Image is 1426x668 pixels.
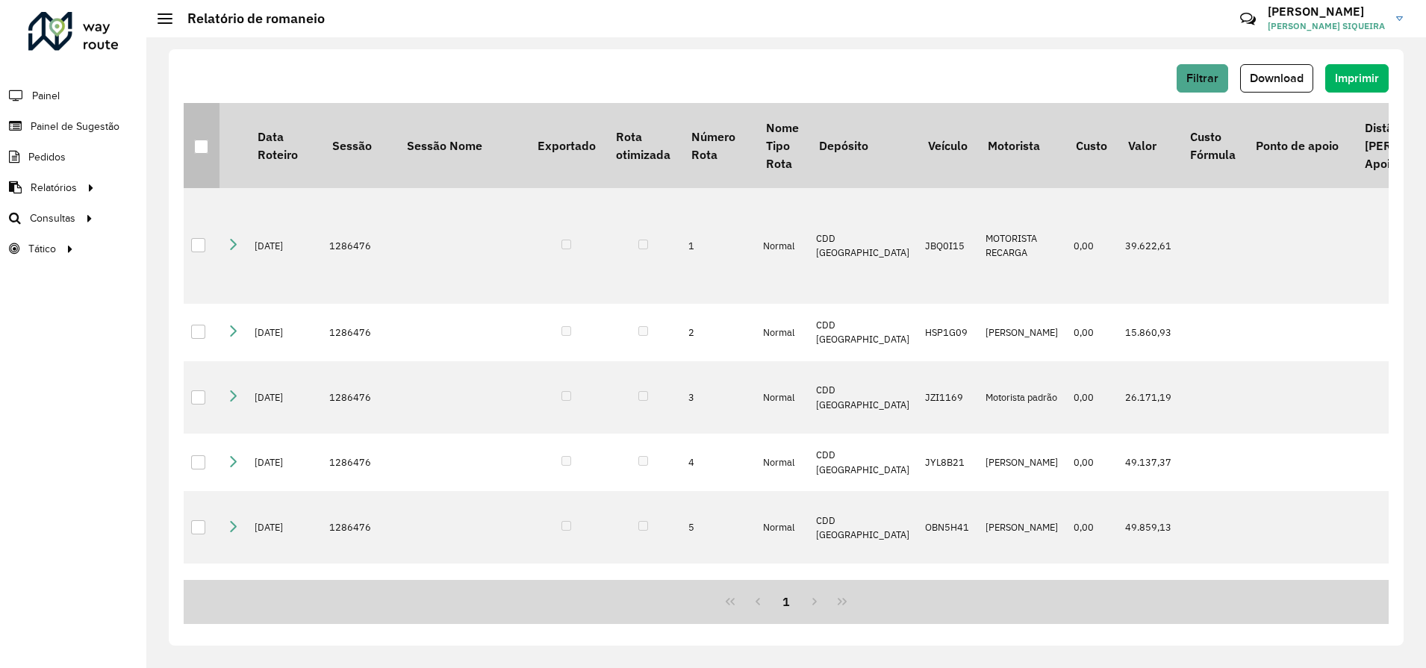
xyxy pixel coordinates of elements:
[1066,361,1118,434] td: 0,00
[978,491,1066,564] td: [PERSON_NAME]
[1240,64,1313,93] button: Download
[681,491,756,564] td: 5
[809,564,918,636] td: CDD [GEOGRAPHIC_DATA]
[31,180,77,196] span: Relatórios
[247,103,322,188] th: Data Roteiro
[172,10,325,27] h2: Relatório de romaneio
[681,103,756,188] th: Número Rota
[918,434,977,492] td: JYL8B21
[1066,564,1118,636] td: 0,00
[1335,72,1379,84] span: Imprimir
[809,188,918,303] td: CDD [GEOGRAPHIC_DATA]
[809,491,918,564] td: CDD [GEOGRAPHIC_DATA]
[1118,103,1180,188] th: Valor
[756,491,809,564] td: Normal
[918,361,977,434] td: JZI1169
[809,304,918,362] td: CDD [GEOGRAPHIC_DATA]
[1325,64,1389,93] button: Imprimir
[247,361,322,434] td: [DATE]
[527,103,605,188] th: Exportado
[1066,188,1118,303] td: 0,00
[247,434,322,492] td: [DATE]
[28,149,66,165] span: Pedidos
[681,564,756,636] td: 6
[918,564,977,636] td: RAZ1J88
[32,88,60,104] span: Painel
[978,103,1066,188] th: Motorista
[1066,491,1118,564] td: 0,00
[247,188,322,303] td: [DATE]
[1245,103,1354,188] th: Ponto de apoio
[1180,103,1245,188] th: Custo Fórmula
[918,103,977,188] th: Veículo
[809,434,918,492] td: CDD [GEOGRAPHIC_DATA]
[1268,19,1385,33] span: [PERSON_NAME] SIQUEIRA
[30,210,75,226] span: Consultas
[756,361,809,434] td: Normal
[1250,72,1304,84] span: Download
[772,587,800,616] button: 1
[809,361,918,434] td: CDD [GEOGRAPHIC_DATA]
[322,103,396,188] th: Sessão
[31,119,119,134] span: Painel de Sugestão
[918,304,977,362] td: HSP1G09
[322,188,396,303] td: 1286476
[978,564,1066,636] td: MOTORISTA RECARGA
[247,304,322,362] td: [DATE]
[322,304,396,362] td: 1286476
[809,103,918,188] th: Depósito
[1066,304,1118,362] td: 0,00
[322,491,396,564] td: 1286476
[247,564,322,636] td: [DATE]
[756,434,809,492] td: Normal
[1066,103,1118,188] th: Custo
[681,434,756,492] td: 4
[978,434,1066,492] td: [PERSON_NAME]
[1118,304,1180,362] td: 15.860,93
[1118,434,1180,492] td: 49.137,37
[681,304,756,362] td: 2
[918,491,977,564] td: OBN5H41
[605,103,680,188] th: Rota otimizada
[28,241,56,257] span: Tático
[1186,72,1218,84] span: Filtrar
[247,491,322,564] td: [DATE]
[918,188,977,303] td: JBQ0I15
[1232,3,1264,35] a: Contato Rápido
[978,361,1066,434] td: Motorista padrão
[322,434,396,492] td: 1286476
[322,564,396,636] td: 1286476
[978,304,1066,362] td: [PERSON_NAME]
[1177,64,1228,93] button: Filtrar
[756,564,809,636] td: Normal
[322,361,396,434] td: 1286476
[1118,361,1180,434] td: 26.171,19
[756,103,809,188] th: Nome Tipo Rota
[1268,4,1385,19] h3: [PERSON_NAME]
[756,188,809,303] td: Normal
[1066,434,1118,492] td: 0,00
[681,188,756,303] td: 1
[1118,564,1180,636] td: 65.859,52
[396,103,527,188] th: Sessão Nome
[756,304,809,362] td: Normal
[1118,188,1180,303] td: 39.622,61
[978,188,1066,303] td: MOTORISTA RECARGA
[681,361,756,434] td: 3
[1118,491,1180,564] td: 49.859,13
